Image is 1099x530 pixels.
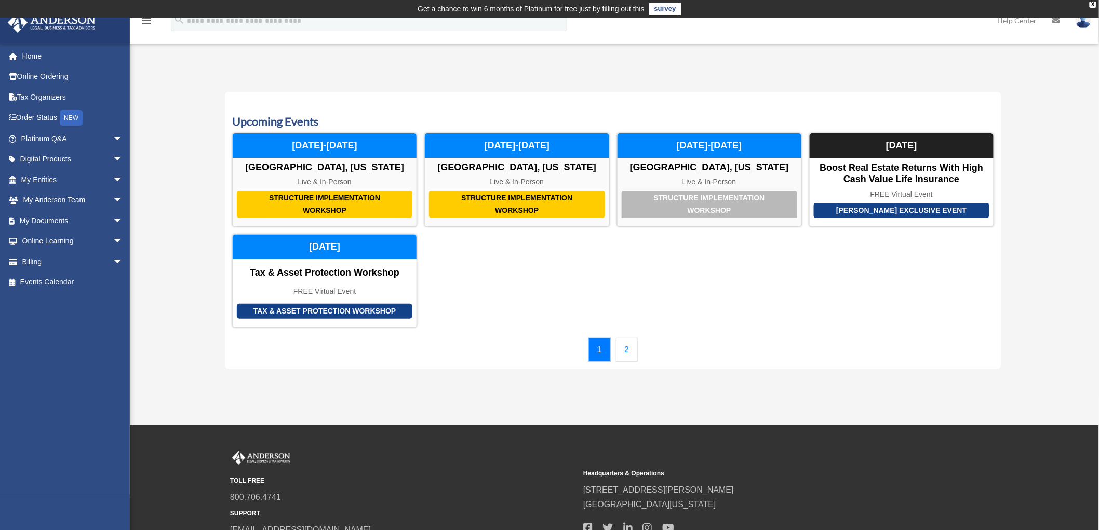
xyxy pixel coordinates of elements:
small: TOLL FREE [230,475,576,486]
a: 800.706.4741 [230,493,281,501]
span: arrow_drop_down [113,128,133,150]
div: Live & In-Person [618,178,801,186]
div: FREE Virtual Event [810,190,994,199]
a: My Anderson Teamarrow_drop_down [7,190,139,211]
div: NEW [60,110,83,126]
a: survey [649,3,681,15]
div: Live & In-Person [425,178,609,186]
a: Tax & Asset Protection Workshop Tax & Asset Protection Workshop FREE Virtual Event [DATE] [232,234,417,328]
a: Structure Implementation Workshop [GEOGRAPHIC_DATA], [US_STATE] Live & In-Person [DATE]-[DATE] [424,133,609,227]
a: Billingarrow_drop_down [7,251,139,272]
a: menu [140,18,153,27]
img: User Pic [1076,13,1091,28]
i: menu [140,15,153,27]
div: [DATE]-[DATE] [618,133,801,158]
i: search [173,14,185,25]
a: Digital Productsarrow_drop_down [7,149,139,170]
span: arrow_drop_down [113,149,133,170]
a: Home [7,46,139,66]
div: FREE Virtual Event [233,287,417,296]
div: [DATE] [810,133,994,158]
a: Structure Implementation Workshop [GEOGRAPHIC_DATA], [US_STATE] Live & In-Person [DATE]-[DATE] [232,133,417,227]
a: My Entitiesarrow_drop_down [7,169,139,190]
img: Anderson Advisors Platinum Portal [5,12,99,33]
h3: Upcoming Events [232,114,994,130]
a: Online Learningarrow_drop_down [7,231,139,252]
div: Live & In-Person [233,178,417,186]
span: arrow_drop_down [113,231,133,252]
div: [DATE]-[DATE] [425,133,609,158]
a: 2 [616,338,638,362]
a: Order StatusNEW [7,107,139,129]
a: Platinum Q&Aarrow_drop_down [7,128,139,149]
a: Online Ordering [7,66,139,87]
div: Structure Implementation Workshop [622,191,797,218]
div: Tax & Asset Protection Workshop [233,267,417,279]
div: [GEOGRAPHIC_DATA], [US_STATE] [618,162,801,173]
a: 1 [588,338,611,362]
div: [GEOGRAPHIC_DATA], [US_STATE] [425,162,609,173]
a: Structure Implementation Workshop [GEOGRAPHIC_DATA], [US_STATE] Live & In-Person [DATE]-[DATE] [617,133,802,227]
div: [DATE]-[DATE] [233,133,417,158]
span: arrow_drop_down [113,210,133,232]
div: Tax & Asset Protection Workshop [237,304,412,319]
div: Structure Implementation Workshop [237,191,412,218]
span: arrow_drop_down [113,190,133,211]
a: [GEOGRAPHIC_DATA][US_STATE] [583,500,716,509]
small: SUPPORT [230,508,576,519]
a: Tax Organizers [7,87,139,107]
a: My Documentsarrow_drop_down [7,210,139,231]
div: Get a chance to win 6 months of Platinum for free just by filling out this [418,3,645,15]
div: Structure Implementation Workshop [429,191,605,218]
div: [GEOGRAPHIC_DATA], [US_STATE] [233,162,417,173]
div: [PERSON_NAME] Exclusive Event [814,203,989,218]
a: [PERSON_NAME] Exclusive Event Boost Real Estate Returns with High Cash Value Life Insurance FREE ... [809,133,994,227]
a: Events Calendar [7,272,133,293]
small: Headquarters & Operations [583,468,929,479]
img: Anderson Advisors Platinum Portal [230,451,292,465]
span: arrow_drop_down [113,251,133,273]
div: Boost Real Estate Returns with High Cash Value Life Insurance [810,162,994,185]
div: [DATE] [233,235,417,260]
a: [STREET_ADDRESS][PERSON_NAME] [583,485,734,494]
div: close [1090,2,1096,8]
span: arrow_drop_down [113,169,133,191]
